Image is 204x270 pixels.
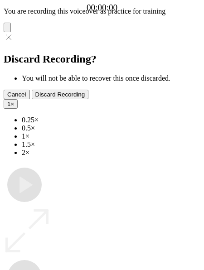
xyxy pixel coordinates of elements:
li: 0.5× [22,124,200,132]
span: 1 [7,101,10,107]
a: 00:00:00 [87,3,117,13]
button: Discard Recording [32,90,89,99]
button: Cancel [4,90,30,99]
li: 2× [22,149,200,157]
li: 1× [22,132,200,140]
li: You will not be able to recover this once discarded. [22,74,200,82]
li: 0.25× [22,116,200,124]
h2: Discard Recording? [4,53,200,65]
p: You are recording this voiceover as practice for training [4,7,200,15]
li: 1.5× [22,140,200,149]
button: 1× [4,99,18,109]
